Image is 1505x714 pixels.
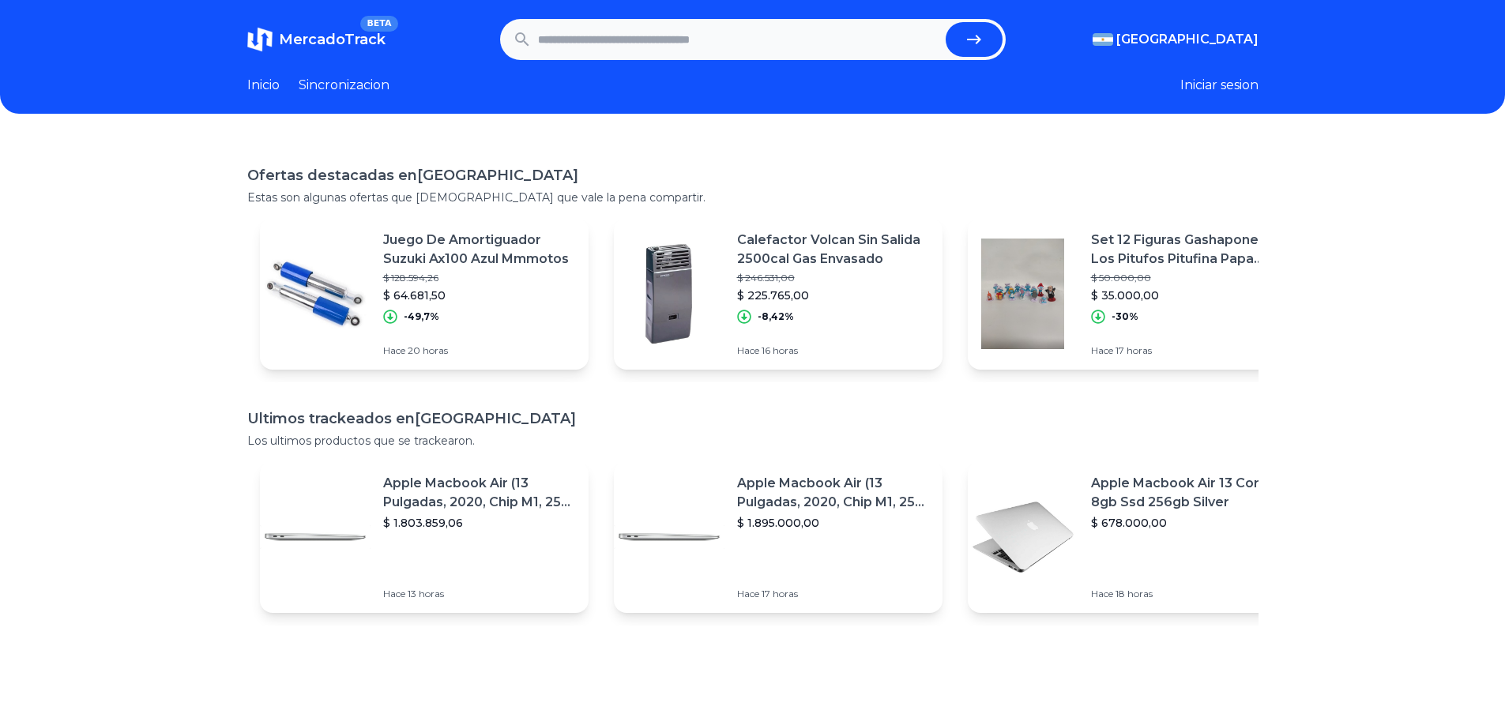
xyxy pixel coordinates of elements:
[737,515,930,531] p: $ 1.895.000,00
[260,482,371,592] img: Featured image
[614,482,724,592] img: Featured image
[260,218,589,370] a: Featured imageJuego De Amortiguador Suzuki Ax100 Azul Mmmotos$ 128.594,26$ 64.681,50-49,7%Hace 20...
[614,218,943,370] a: Featured imageCalefactor Volcan Sin Salida 2500cal Gas Envasado$ 246.531,00$ 225.765,00-8,42%Hace...
[247,433,1259,449] p: Los ultimos productos que se trackearon.
[247,76,280,95] a: Inicio
[1091,287,1284,303] p: $ 35.000,00
[1093,33,1113,46] img: Argentina
[968,218,1296,370] a: Featured imageSet 12 Figuras Gashapone Los Pitufos Pitufina Papa Pitufo$ 50.000,00$ 35.000,00-30%...
[968,461,1296,613] a: Featured imageApple Macbook Air 13 Core I5 8gb Ssd 256gb Silver$ 678.000,00Hace 18 horas
[383,231,576,269] p: Juego De Amortiguador Suzuki Ax100 Azul Mmmotos
[247,164,1259,186] h1: Ofertas destacadas en [GEOGRAPHIC_DATA]
[247,27,273,52] img: MercadoTrack
[737,474,930,512] p: Apple Macbook Air (13 Pulgadas, 2020, Chip M1, 256 Gb De Ssd, 8 Gb De Ram) - Plata
[1091,344,1284,357] p: Hace 17 horas
[247,27,386,52] a: MercadoTrackBETA
[737,231,930,269] p: Calefactor Volcan Sin Salida 2500cal Gas Envasado
[1091,515,1284,531] p: $ 678.000,00
[737,588,930,600] p: Hace 17 horas
[1093,30,1259,49] button: [GEOGRAPHIC_DATA]
[260,461,589,613] a: Featured imageApple Macbook Air (13 Pulgadas, 2020, Chip M1, 256 Gb De Ssd, 8 Gb De Ram) - Plata$...
[383,272,576,284] p: $ 128.594,26
[614,461,943,613] a: Featured imageApple Macbook Air (13 Pulgadas, 2020, Chip M1, 256 Gb De Ssd, 8 Gb De Ram) - Plata$...
[279,31,386,48] span: MercadoTrack
[383,588,576,600] p: Hace 13 horas
[737,344,930,357] p: Hace 16 horas
[383,287,576,303] p: $ 64.681,50
[737,287,930,303] p: $ 225.765,00
[1180,76,1259,95] button: Iniciar sesion
[1091,272,1284,284] p: $ 50.000,00
[404,310,439,323] p: -49,7%
[1091,231,1284,269] p: Set 12 Figuras Gashapone Los Pitufos Pitufina Papa Pitufo
[383,344,576,357] p: Hace 20 horas
[360,16,397,32] span: BETA
[737,272,930,284] p: $ 246.531,00
[1116,30,1259,49] span: [GEOGRAPHIC_DATA]
[968,482,1078,592] img: Featured image
[260,239,371,349] img: Featured image
[758,310,794,323] p: -8,42%
[1091,588,1284,600] p: Hace 18 horas
[247,408,1259,430] h1: Ultimos trackeados en [GEOGRAPHIC_DATA]
[247,190,1259,205] p: Estas son algunas ofertas que [DEMOGRAPHIC_DATA] que vale la pena compartir.
[383,474,576,512] p: Apple Macbook Air (13 Pulgadas, 2020, Chip M1, 256 Gb De Ssd, 8 Gb De Ram) - Plata
[299,76,389,95] a: Sincronizacion
[968,239,1078,349] img: Featured image
[383,515,576,531] p: $ 1.803.859,06
[614,239,724,349] img: Featured image
[1091,474,1284,512] p: Apple Macbook Air 13 Core I5 8gb Ssd 256gb Silver
[1112,310,1138,323] p: -30%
